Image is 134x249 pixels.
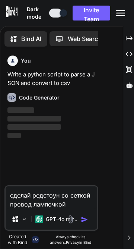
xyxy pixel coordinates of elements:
[7,124,61,130] span: ‌
[66,215,75,224] img: attachment
[4,234,31,246] p: Created with Bind
[66,240,79,245] span: Privacy
[46,215,77,223] p: GPT-4o min..
[27,6,46,21] span: Dark mode
[68,34,102,43] p: Web Search
[7,70,96,87] p: Write a python script to parse a JSON and convert to csv
[7,116,61,122] span: ‌
[81,216,88,223] img: icon
[43,234,98,245] p: Always check its answers. in Bind
[73,6,110,21] button: Invite Team
[21,34,41,43] p: Bind AI
[21,216,28,223] img: Pick Models
[6,186,97,209] textarea: сделай редстоун со сеткой провод лампочкой проводом and or nand xor и так далее для того чтобы мо...
[35,215,43,223] img: GPT-4o mini
[7,107,34,113] span: ‌
[7,133,21,138] span: ‌
[6,6,18,17] img: Bind AI
[19,94,60,101] h6: Code Generator
[32,236,39,243] img: bind-logo
[21,57,31,64] h6: You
